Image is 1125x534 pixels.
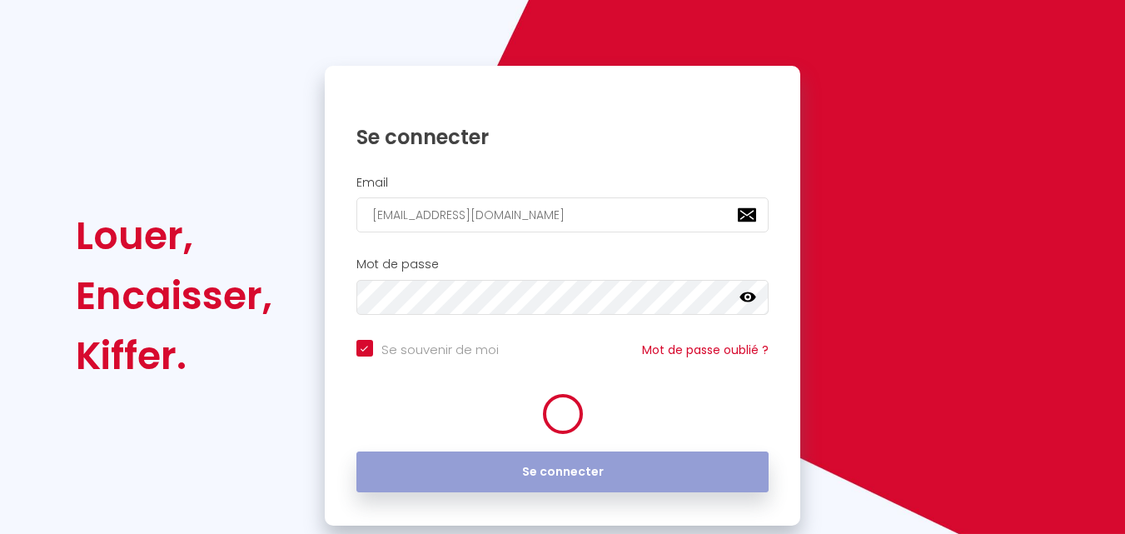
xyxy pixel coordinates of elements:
h2: Mot de passe [356,257,769,272]
h1: Se connecter [356,124,769,150]
h2: Email [356,176,769,190]
a: Mot de passe oublié ? [642,342,769,358]
div: Encaisser, [76,266,272,326]
button: Se connecter [356,452,769,493]
div: Kiffer. [76,326,272,386]
div: Louer, [76,206,272,266]
input: Ton Email [356,197,769,232]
